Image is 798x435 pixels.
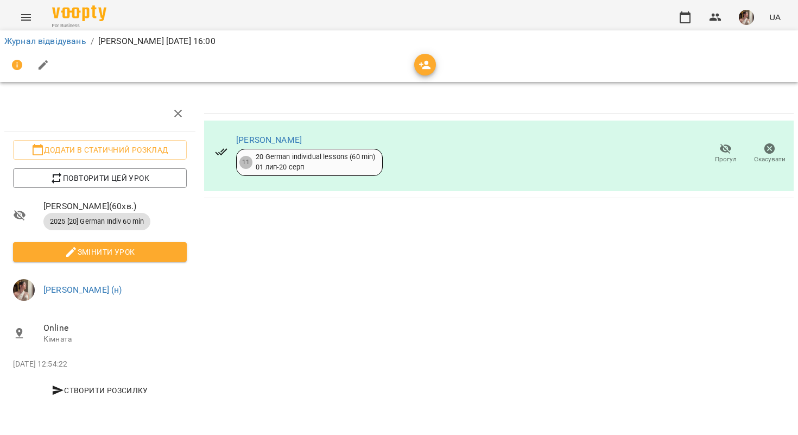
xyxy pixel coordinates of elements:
[754,155,786,164] span: Скасувати
[22,172,178,185] span: Повторити цей урок
[715,155,737,164] span: Прогул
[91,35,94,48] li: /
[17,384,182,397] span: Створити розсилку
[739,10,754,25] img: 0a4dad19eba764c2f594687fe5d0a04d.jpeg
[769,11,781,23] span: UA
[43,217,150,226] span: 2025 [20] German Indiv 60 min
[52,22,106,29] span: For Business
[13,168,187,188] button: Повторити цей урок
[748,138,791,169] button: Скасувати
[765,7,785,27] button: UA
[13,140,187,160] button: Додати в статичний розклад
[43,334,187,345] p: Кімната
[704,138,748,169] button: Прогул
[239,156,252,169] div: 11
[98,35,216,48] p: [PERSON_NAME] [DATE] 16:00
[13,359,187,370] p: [DATE] 12:54:22
[4,36,86,46] a: Журнал відвідувань
[13,4,39,30] button: Menu
[22,245,178,259] span: Змінити урок
[43,200,187,213] span: [PERSON_NAME] ( 60 хв. )
[22,143,178,156] span: Додати в статичний розклад
[236,135,302,145] a: [PERSON_NAME]
[43,285,122,295] a: [PERSON_NAME] (н)
[52,5,106,21] img: Voopty Logo
[43,321,187,335] span: Online
[256,152,375,172] div: 20 German individual lessons (60 min) 01 лип - 20 серп
[13,381,187,400] button: Створити розсилку
[4,35,794,48] nav: breadcrumb
[13,279,35,301] img: 0a4dad19eba764c2f594687fe5d0a04d.jpeg
[13,242,187,262] button: Змінити урок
